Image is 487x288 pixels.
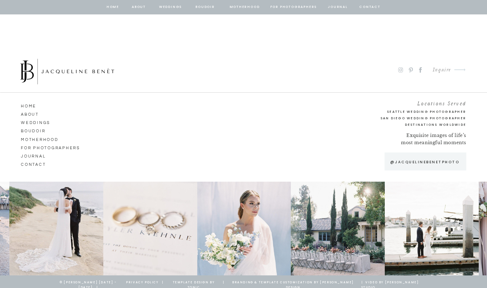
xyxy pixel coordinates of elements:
a: home [106,4,120,10]
a: for photographers [21,144,85,150]
a: template design by tonic [167,280,220,287]
a: CONTACT [21,160,62,167]
a: Seattle Wedding Photographer [360,109,466,115]
a: | [160,280,166,287]
a: Motherhood [21,136,62,142]
h2: Locations Served [360,99,466,105]
p: © [PERSON_NAME] [DATE] - [DATE] | [53,280,124,283]
a: Boudoir [21,127,62,133]
a: | Video by [PERSON_NAME] Studio [361,280,422,287]
a: Inquire [427,65,451,75]
h2: Destinations Worldwide [360,122,466,128]
a: contact [359,4,382,10]
a: | [221,280,227,287]
a: branding & template customization by [PERSON_NAME] design [226,280,360,287]
a: @jacquelinebenetphoto [387,159,463,165]
a: Motherhood [230,4,260,10]
p: Exquisite images of life’s most meaningful moments [400,132,466,147]
a: BOUDOIR [195,4,216,10]
a: HOME [21,102,62,108]
a: San Diego Wedding Photographer [346,115,466,121]
a: Weddings [158,4,183,10]
a: journal [327,4,349,10]
a: for photographers [270,4,317,10]
a: Weddings [21,119,62,125]
a: privacy policy [124,280,161,287]
a: ABOUT [21,110,62,117]
a: journal [21,152,75,159]
a: about [131,4,146,10]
